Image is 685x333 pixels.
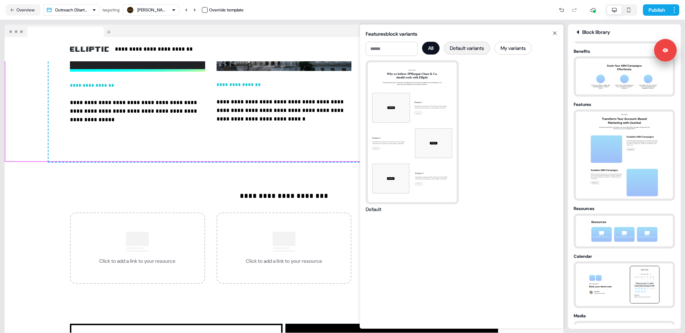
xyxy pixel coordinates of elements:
div: Features [574,101,675,108]
div: Override template [209,6,244,14]
img: benefits thumbnail preview [587,58,662,94]
div: Block library [574,29,675,36]
div: Features block variants [366,30,558,37]
div: Media [574,312,675,319]
div: Click to add a link to your resource [246,257,322,265]
img: Browser topbar [5,25,114,37]
button: Default variants [444,42,490,55]
button: [PERSON_NAME] & Co. [123,4,179,16]
button: Overview [6,4,40,16]
div: Click to add a link to your resourceClick to add a link to your resourceClick to add a link to yo... [70,212,498,284]
button: Resourcesresources thumbnail preview [574,205,675,249]
div: Book a demo [287,43,498,56]
img: calendar thumbnail preview [587,263,662,306]
img: features thumbnail preview [587,112,662,199]
div: Outreach (Starter) [55,6,89,14]
button: My variants [494,42,532,55]
button: Featuresfeatures thumbnail preview [574,101,675,201]
div: Resources [574,205,675,212]
button: Publish [643,4,669,16]
div: Click to add a link to your resource [99,257,176,265]
button: Calendarcalendar thumbnail preview [574,253,675,308]
button: Benefitsbenefits thumbnail preview [574,48,675,97]
div: Benefits [574,48,675,55]
button: How it worksWhy we believe JPMorgan Chase & Co. should work with EllipticUserled speeds up every ... [366,60,459,213]
div: [PERSON_NAME] & Co. [137,6,166,14]
div: Default [366,206,381,213]
div: Calendar [574,253,675,260]
div: targeting [102,6,120,14]
button: All [422,42,440,55]
img: resources thumbnail preview [587,216,662,246]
